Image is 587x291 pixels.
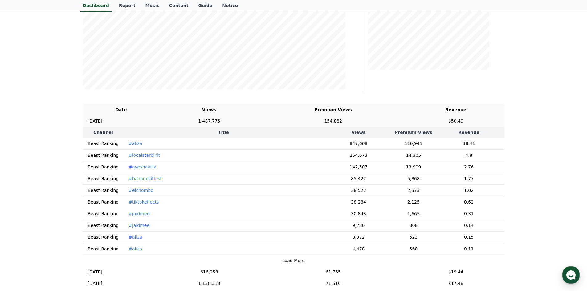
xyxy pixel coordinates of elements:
[259,115,407,127] td: 154,882
[407,104,504,115] th: Revenue
[41,195,79,211] a: Messages
[324,184,393,196] td: 38,522
[88,269,102,275] p: [DATE]
[128,140,142,147] button: #aliza
[434,173,504,184] td: 1.77
[83,184,124,196] td: Beast Ranking
[407,266,504,278] td: $19.44
[83,231,124,243] td: Beast Ranking
[324,196,393,208] td: 38,284
[393,127,434,138] th: Premium Views
[393,173,434,184] td: 5,868
[393,196,434,208] td: 2,125
[324,243,393,255] td: 4,478
[434,149,504,161] td: 4.8
[2,195,41,211] a: Home
[83,149,124,161] td: Beast Ranking
[128,211,151,217] button: #jaidmeel
[324,161,393,173] td: 142,507
[324,208,393,220] td: 30,843
[88,118,102,124] p: [DATE]
[259,104,407,115] th: Premium Views
[159,104,259,115] th: Views
[434,184,504,196] td: 1.02
[128,176,162,182] button: #banaraslitfest
[128,246,142,252] button: #aliza
[159,266,259,278] td: 616,258
[124,127,324,138] th: Title
[128,222,151,228] button: #jaidmeel
[434,208,504,220] td: 0.31
[83,196,124,208] td: Beast Ranking
[393,208,434,220] td: 1,665
[324,127,393,138] th: Views
[128,164,157,170] button: #ayeshavilla
[434,231,504,243] td: 0.15
[128,199,159,205] button: #tiktokeffects
[324,220,393,231] td: 9,236
[16,204,26,209] span: Home
[393,220,434,231] td: 808
[51,205,69,210] span: Messages
[393,138,434,150] td: 110,941
[434,243,504,255] td: 0.11
[128,187,153,193] button: #elchombo
[83,208,124,220] td: Beast Ranking
[407,115,504,127] td: $50.49
[83,243,124,255] td: Beast Ranking
[159,278,259,289] td: 1,130,318
[83,161,124,173] td: Beast Ranking
[83,138,124,150] td: Beast Ranking
[128,234,142,240] button: #aliza
[83,127,124,138] th: Channel
[282,257,305,264] button: Load More
[434,220,504,231] td: 0.14
[324,173,393,184] td: 85,427
[324,138,393,150] td: 847,668
[434,196,504,208] td: 0.62
[259,266,407,278] td: 61,765
[393,243,434,255] td: 560
[128,152,160,158] button: #localstarbinit
[393,231,434,243] td: 623
[259,278,407,289] td: 71,510
[83,220,124,231] td: Beast Ranking
[324,231,393,243] td: 8,372
[83,173,124,184] td: Beast Ranking
[434,127,504,138] th: Revenue
[393,149,434,161] td: 14,305
[159,115,259,127] td: 1,487,776
[324,149,393,161] td: 264,673
[88,280,102,287] p: [DATE]
[91,204,106,209] span: Settings
[434,138,504,150] td: 38.41
[407,278,504,289] td: $17.48
[83,104,160,115] th: Date
[79,195,118,211] a: Settings
[393,161,434,173] td: 13,909
[393,184,434,196] td: 2,573
[434,161,504,173] td: 2.76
